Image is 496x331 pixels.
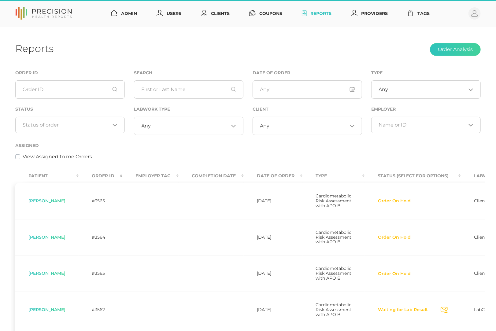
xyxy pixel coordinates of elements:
[23,122,110,128] input: Search for option
[23,153,92,160] label: View Assigned to me Orders
[15,107,33,112] label: Status
[142,123,151,129] span: Any
[378,307,428,313] button: Waiting for Lab Result
[371,107,396,112] label: Employer
[79,255,122,292] td: #3563
[316,302,351,317] span: Cardiometabolic Risk Assessment with APO B
[299,8,334,19] a: Reports
[302,169,365,183] th: Type : activate to sort column ascending
[253,117,362,135] div: Search for option
[28,307,65,312] span: [PERSON_NAME]
[79,219,122,256] td: #3564
[316,230,351,245] span: Cardiometabolic Risk Assessment with APO B
[270,123,347,129] input: Search for option
[388,86,466,93] input: Search for option
[79,183,122,219] td: #3565
[198,8,232,19] a: Clients
[79,292,122,328] td: #3562
[134,70,152,75] label: Search
[15,70,38,75] label: Order ID
[134,117,243,135] div: Search for option
[378,198,411,204] button: Order On Hold
[244,255,302,292] td: [DATE]
[28,198,65,204] span: [PERSON_NAME]
[253,107,268,112] label: Client
[28,234,65,240] span: [PERSON_NAME]
[244,183,302,219] td: [DATE]
[379,122,466,128] input: Search for option
[253,70,290,75] label: Date of Order
[154,8,184,19] a: Users
[316,266,351,281] span: Cardiometabolic Risk Assessment with APO B
[15,117,125,133] div: Search for option
[15,42,54,54] h1: Reports
[378,234,411,241] button: Order On Hold
[15,169,79,183] th: Patient : activate to sort column ascending
[253,80,362,99] input: Any
[244,219,302,256] td: [DATE]
[316,193,351,208] span: Cardiometabolic Risk Assessment with APO B
[28,270,65,276] span: [PERSON_NAME]
[247,8,285,19] a: Coupons
[151,123,229,129] input: Search for option
[244,292,302,328] td: [DATE]
[108,8,139,19] a: Admin
[79,169,122,183] th: Order ID : activate to sort column ascending
[441,307,448,313] svg: Send Notification
[371,70,383,75] label: Type
[379,86,388,93] span: Any
[122,169,179,183] th: Employer Tag : activate to sort column ascending
[371,80,481,99] div: Search for option
[371,117,481,133] div: Search for option
[15,80,125,99] input: Order ID
[365,169,461,183] th: Status (Select for Options) : activate to sort column ascending
[430,43,481,56] button: Order Analysis
[244,169,302,183] th: Date Of Order : activate to sort column ascending
[134,80,243,99] input: First or Last Name
[15,143,39,148] label: Assigned
[405,8,432,19] a: Tags
[134,107,170,112] label: Labwork Type
[349,8,390,19] a: Providers
[179,169,244,183] th: Completion Date : activate to sort column ascending
[378,271,411,277] button: Order On Hold
[260,123,270,129] span: Any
